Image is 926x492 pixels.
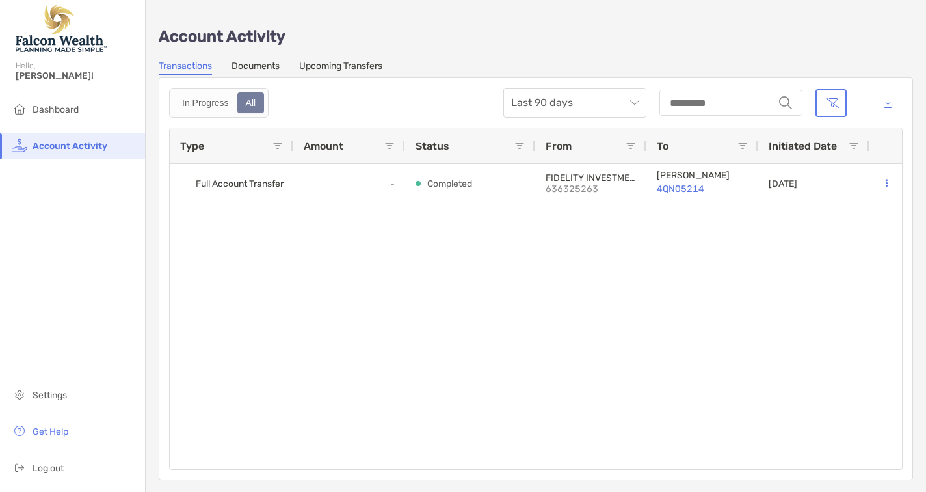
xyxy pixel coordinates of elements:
span: Get Help [33,426,68,437]
img: settings icon [12,387,27,402]
span: Dashboard [33,104,79,115]
img: activity icon [12,137,27,153]
p: Completed [427,176,472,192]
span: [PERSON_NAME]! [16,70,137,81]
span: Settings [33,390,67,401]
span: To [657,140,668,152]
a: Transactions [159,61,212,75]
span: Account Activity [33,141,107,152]
div: In Progress [175,94,236,112]
div: - [293,164,405,203]
img: Falcon Wealth Planning Logo [16,5,107,52]
span: Last 90 days [511,89,639,117]
span: Amount [304,140,343,152]
p: FIDELITY INVESTMENTS [546,172,636,184]
button: Clear filters [815,89,847,117]
p: Roth IRA [657,170,748,181]
span: Initiated Date [769,140,837,152]
span: Status [416,140,449,152]
a: Upcoming Transfers [299,61,382,75]
img: household icon [12,101,27,116]
a: 4QN05214 [657,181,748,197]
div: segmented control [169,88,269,118]
img: logout icon [12,459,27,475]
p: Account Activity [159,29,913,45]
span: Type [180,140,204,152]
span: Full Account Transfer [196,173,284,195]
span: Log out [33,463,64,474]
img: input icon [779,96,792,109]
span: From [546,140,572,152]
p: 636325263 [546,184,636,195]
div: All [239,94,263,112]
img: get-help icon [12,423,27,439]
p: [DATE] [769,178,797,189]
a: Documents [231,61,280,75]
